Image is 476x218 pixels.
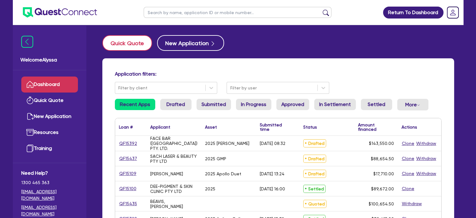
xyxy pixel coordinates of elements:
img: icon-menu-close [21,36,33,48]
a: Recent Apps [115,99,155,110]
div: 2025 [PERSON_NAME] [205,141,249,146]
a: Resources [21,125,78,141]
div: BEAVIS, [PERSON_NAME] [150,199,197,209]
a: Return To Dashboard [383,7,443,19]
a: [EMAIL_ADDRESS][DOMAIN_NAME] [21,204,78,217]
button: Clone [402,140,415,147]
button: Quick Quote [102,35,152,51]
div: Applicant [150,125,170,129]
button: Clone [402,185,415,192]
div: Status [303,125,317,129]
button: Dropdown toggle [397,99,428,110]
input: Search by name, application ID or mobile number... [144,7,331,18]
span: $88,654.50 [371,156,394,161]
a: Approved [276,99,309,110]
span: $17,710.00 [373,171,394,176]
a: Dashboard [21,77,78,93]
button: Withdraw [416,155,437,162]
a: In Progress [236,99,271,110]
div: FACE BAR ([GEOGRAPHIC_DATA]) PTY. LTD. [150,136,197,151]
div: [PERSON_NAME] [150,171,183,176]
a: Training [21,141,78,157]
span: $143,550.00 [369,141,394,146]
div: Submitted time [260,123,290,131]
a: QF15392 [119,140,137,147]
a: [EMAIL_ADDRESS][DOMAIN_NAME] [21,189,78,202]
a: QF15437 [119,155,137,162]
span: Drafted [303,139,326,147]
a: Dropdown toggle [445,4,461,21]
a: Settled [361,99,392,110]
h4: Application filters: [115,71,442,77]
a: Submitted [197,99,231,110]
button: Clone [402,170,415,177]
div: Asset [205,125,217,129]
div: [DATE] 08:32 [260,141,285,146]
span: 1300 465 363 [21,179,78,186]
span: Drafted [303,170,326,178]
a: QF15109 [119,170,137,177]
button: Clone [402,155,415,162]
a: Quick Quote [102,35,157,51]
a: Quick Quote [21,93,78,109]
button: Withdraw [416,140,437,147]
img: training [26,145,34,152]
div: [DATE] 16:00 [260,186,285,191]
img: quick-quote [26,97,34,104]
button: Withdraw [416,170,437,177]
img: new-application [26,113,34,120]
a: Drafted [160,99,192,110]
span: Quoted [303,200,326,208]
a: New Application [21,109,78,125]
button: New Application [157,35,224,51]
a: In Settlement [314,99,356,110]
button: Withdraw [402,200,422,207]
img: quest-connect-logo-blue [23,7,97,18]
span: Drafted [303,155,326,163]
div: SACH LASER & BEAUTY PTY LTD [150,154,197,164]
div: Loan # [119,125,133,129]
div: [DATE] 13:24 [260,171,284,176]
img: resources [26,129,34,136]
div: 2025 GMP [205,156,226,161]
span: Settled [303,185,325,193]
div: DEE-PIGMENT & SKIN CLINIC PTY LTD [150,184,197,194]
div: 2025 [205,186,215,191]
span: $89,672.00 [371,186,394,191]
a: QF15100 [119,185,137,192]
span: Welcome Alyssa [20,56,79,64]
div: 2025 Apollo Duet [205,171,241,176]
a: QF15435 [119,200,137,207]
div: Amount financed [358,123,394,131]
span: $100,654.50 [369,201,394,206]
div: Actions [402,125,417,129]
span: Need Help? [21,169,78,177]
